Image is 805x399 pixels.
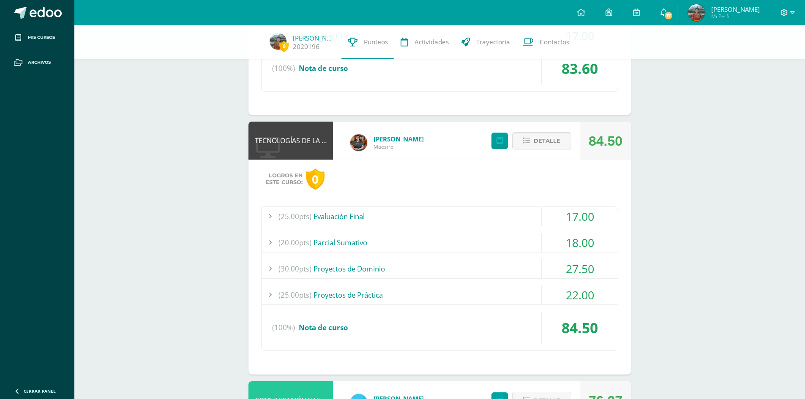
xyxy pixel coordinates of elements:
[542,285,618,304] div: 22.00
[262,207,618,226] div: Evaluación Final
[455,25,516,59] a: Trayectoria
[7,25,68,50] a: Mis cursos
[540,38,569,46] span: Contactos
[265,172,303,186] span: Logros en este curso:
[28,59,51,66] span: Archivos
[364,38,388,46] span: Punteos
[394,25,455,59] a: Actividades
[272,312,295,344] span: (100%)
[688,4,705,21] img: 955ffc5215a901f8063580d0f42a5798.png
[542,259,618,278] div: 27.50
[278,285,311,304] span: (25.00pts)
[374,143,424,150] span: Maestro
[278,259,311,278] span: (30.00pts)
[542,312,618,344] div: 84.50
[542,233,618,252] div: 18.00
[278,233,311,252] span: (20.00pts)
[299,323,348,332] span: Nota de curso
[262,233,618,252] div: Parcial Sumativo
[542,52,618,84] div: 83.60
[711,5,760,14] span: [PERSON_NAME]
[293,34,335,42] a: [PERSON_NAME][GEOGRAPHIC_DATA]
[24,388,56,394] span: Cerrar panel
[278,207,311,226] span: (25.00pts)
[248,122,333,160] div: TECNOLOGÍAS DE LA INFORMACIÓN Y LA COMUNICACIÓN 5
[476,38,510,46] span: Trayectoria
[374,135,424,143] a: [PERSON_NAME]
[293,42,319,51] a: 2020196
[664,11,673,20] span: 17
[534,133,560,149] span: Detalle
[711,13,760,20] span: Mi Perfil
[542,207,618,226] div: 17.00
[262,285,618,304] div: Proyectos de Práctica
[279,41,289,52] span: 6
[415,38,449,46] span: Actividades
[516,25,576,59] a: Contactos
[299,63,348,73] span: Nota de curso
[306,168,325,190] div: 0
[28,34,55,41] span: Mis cursos
[589,122,622,160] div: 84.50
[270,33,287,50] img: 955ffc5215a901f8063580d0f42a5798.png
[272,52,295,84] span: (100%)
[341,25,394,59] a: Punteos
[262,259,618,278] div: Proyectos de Dominio
[7,50,68,75] a: Archivos
[512,132,571,149] button: Detalle
[350,134,367,151] img: 60a759e8b02ec95d430434cf0c0a55c7.png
